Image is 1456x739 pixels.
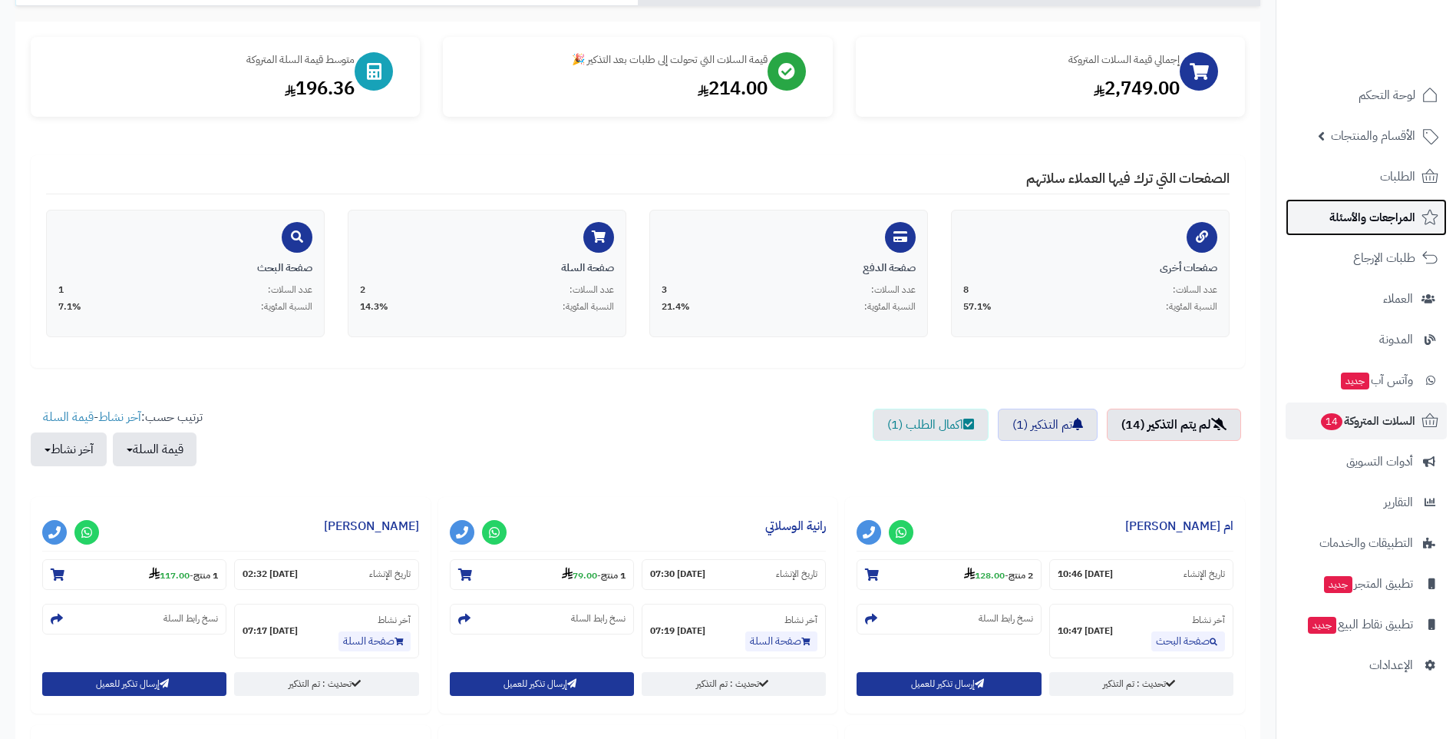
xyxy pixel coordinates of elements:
[784,613,817,627] small: آخر نشاط
[963,300,992,313] span: 57.1%
[1286,565,1447,602] a: تطبيق المتجرجديد
[1009,568,1033,582] strong: 2 منتج
[998,409,1098,441] a: تم التذكير (1)
[1286,321,1447,358] a: المدونة
[562,568,597,582] strong: 79.00
[1329,207,1415,228] span: المراجعات والأسئلة
[458,52,767,68] div: قيمة السلات التي تحولت إلى طلبات بعد التذكير 🎉
[964,567,1033,582] small: -
[857,604,1041,635] section: نسخ رابط السلة
[562,567,626,582] small: -
[864,300,916,313] span: النسبة المئوية:
[871,52,1180,68] div: إجمالي قيمة السلات المتروكة
[1286,443,1447,480] a: أدوات التسويق
[1151,631,1225,651] a: صفحة البحث
[1166,300,1217,313] span: النسبة المئوية:
[1322,573,1413,595] span: تطبيق المتجر
[163,612,218,625] small: نسخ رابط السلة
[31,432,107,466] button: آخر نشاط
[601,568,626,582] strong: 1 منتج
[1341,373,1369,389] span: جديد
[360,300,388,313] span: 14.3%
[243,568,298,581] strong: [DATE] 02:32
[871,75,1180,101] div: 2,749.00
[243,625,298,638] strong: [DATE] 07:17
[1286,240,1447,277] a: طلبات الإرجاع
[1286,158,1447,195] a: الطلبات
[1286,280,1447,317] a: العملاء
[113,432,196,466] button: قيمة السلة
[857,559,1041,590] section: 2 منتج-128.00
[1286,77,1447,114] a: لوحة التحكم
[662,300,690,313] span: 21.4%
[1319,532,1413,554] span: التطبيقات والخدمات
[149,567,218,582] small: -
[1324,576,1352,593] span: جديد
[1173,283,1217,297] span: عدد السلات:
[963,283,969,297] span: 8
[1339,369,1413,391] span: وآتس آب
[450,604,634,635] section: نسخ رابط السلة
[1331,125,1415,147] span: الأقسام والمنتجات
[1058,568,1113,581] strong: [DATE] 10:46
[1369,654,1413,676] span: الإعدادات
[46,52,355,68] div: متوسط قيمة السلة المتروكة
[1125,517,1233,535] a: ام [PERSON_NAME]
[1308,617,1336,634] span: جديد
[98,408,141,426] a: آخر نشاط
[650,625,705,638] strong: [DATE] 07:19
[1184,568,1225,581] small: تاريخ الإنشاء
[963,260,1217,276] div: صفحات أخرى
[42,604,226,635] section: نسخ رابط السلة
[857,672,1041,696] button: إرسال تذكير للعميل
[1319,410,1415,432] span: السلات المتروكة
[1058,625,1113,638] strong: [DATE] 10:47
[458,75,767,101] div: 214.00
[360,260,614,276] div: صفحة السلة
[662,283,667,297] span: 3
[871,283,916,297] span: عدد السلات:
[570,283,614,297] span: عدد السلات:
[776,568,817,581] small: تاريخ الإنشاء
[1352,36,1441,68] img: logo-2.png
[1049,672,1233,696] a: تحديث : تم التذكير
[369,568,411,581] small: تاريخ الإنشاء
[964,568,1005,582] strong: 128.00
[1353,247,1415,269] span: طلبات الإرجاع
[46,75,355,101] div: 196.36
[1286,362,1447,399] a: وآتس آبجديد
[642,672,826,696] a: تحديث : تم التذكير
[450,559,634,590] section: 1 منتج-79.00
[571,612,626,625] small: نسخ رابط السلة
[450,672,634,696] button: إرسال تذكير للعميل
[1107,409,1241,441] a: لم يتم التذكير (14)
[58,260,312,276] div: صفحة البحث
[1384,492,1413,513] span: التقارير
[1380,166,1415,187] span: الطلبات
[193,568,218,582] strong: 1 منتج
[873,409,989,441] a: اكمال الطلب (1)
[261,300,312,313] span: النسبة المئوية:
[979,612,1033,625] small: نسخ رابط السلة
[46,171,1230,194] h4: الصفحات التي ترك فيها العملاء سلاتهم
[324,517,419,535] a: [PERSON_NAME]
[1321,413,1343,430] span: 14
[1379,329,1413,350] span: المدونة
[268,283,312,297] span: عدد السلات:
[42,672,226,696] button: إرسال تذكير للعميل
[563,300,614,313] span: النسبة المئوية:
[1346,451,1413,472] span: أدوات التسويق
[1192,613,1225,627] small: آخر نشاط
[234,672,418,696] a: تحديث : تم التذكير
[58,300,81,313] span: 7.1%
[1286,647,1447,684] a: الإعدادات
[58,283,64,297] span: 1
[360,283,365,297] span: 2
[43,408,94,426] a: قيمة السلة
[378,613,411,627] small: آخر نشاط
[42,559,226,590] section: 1 منتج-117.00
[1286,484,1447,521] a: التقارير
[1286,403,1447,439] a: السلات المتروكة14
[31,409,203,466] ul: ترتيب حسب: -
[765,517,826,535] a: رانية الوسلاتي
